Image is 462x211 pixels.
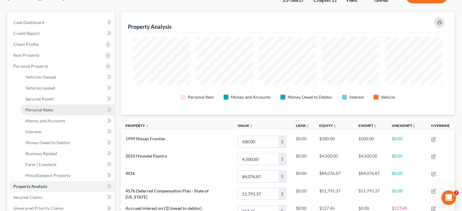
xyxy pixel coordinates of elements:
td: $0.00 [291,168,314,185]
a: Case Dashboard [9,17,115,28]
a: Secured Claims [9,192,115,203]
a: Miscellaneous Property [21,170,115,181]
a: Vehicles Owned [21,72,115,83]
input: 0.00 [238,136,279,148]
input: 0.00 [238,188,279,200]
td: $51,791.37 [354,185,387,202]
a: Secured Assets [21,94,115,104]
i: unfold_more [333,124,337,128]
span: Money and Accounts [26,118,65,123]
td: $0.00 [387,185,426,202]
div: Interest [349,94,364,100]
a: Property expand_less [125,123,149,128]
span: Vehicles Owned [26,74,56,80]
td: $500.00 [354,133,387,150]
span: Personal Property [13,63,48,69]
span: Farm / Livestock [26,162,56,167]
a: Liensunfold_more [296,123,310,128]
a: Property Analysis [9,181,115,192]
th: Override [426,120,455,133]
span: Credit Report [13,31,39,36]
div: $ [279,136,286,148]
td: $0.00 [291,185,314,202]
i: unfold_more [412,124,416,128]
span: Client Profile [13,42,39,47]
a: Interests [21,126,115,137]
input: 0.00 [238,171,279,182]
span: Money Owed to Debtor [26,140,70,145]
a: Vehicles Leased [21,83,115,94]
a: Business Related [21,148,115,159]
span: 1999 Nissan Frontier [125,136,166,141]
td: $4,500.00 [354,151,387,168]
i: unfold_more [373,124,377,128]
iframe: Intercom live chat [441,190,456,205]
span: Real Property [13,53,39,58]
td: $0.00 [387,151,426,168]
div: Money and Accounts [231,94,271,100]
span: Case Dashboard [13,20,44,25]
span: Personal Items [26,107,53,112]
input: 0.00 [238,153,279,165]
div: Vehicle [381,94,395,100]
a: Credit Report [9,28,115,39]
span: Vehicles Leased [26,85,55,90]
a: Farm / Livestock [21,159,115,170]
div: Personal Item [188,94,214,100]
td: $84,076.87 [314,168,354,185]
a: Money Owed to Debtor [21,137,115,148]
span: Secured Claims [13,195,43,200]
a: Money and Accounts [21,115,115,126]
td: $0.00 [387,133,426,150]
div: $ [279,171,286,182]
div: Property Analysis [128,23,172,30]
a: Valueunfold_more [238,123,253,128]
a: Personal Items [21,104,115,115]
td: $84,076.87 [354,168,387,185]
a: Exemptunfold_more [358,123,377,128]
span: Interests [26,129,42,134]
td: $0.00 [291,151,314,168]
i: unfold_more [306,124,310,128]
div: $ [279,153,286,165]
span: Unsecured Priority Claims [13,206,63,211]
span: 3 [454,190,459,195]
td: $500.00 [314,133,354,150]
span: Accrued interest on CD (owed to debtor) [125,206,202,211]
td: $4,500.00 [314,151,354,168]
td: $0.00 [387,168,426,185]
span: Business Related [26,151,57,156]
span: 401k [125,171,135,176]
td: $51,791.37 [314,185,354,202]
span: Property Analysis [13,184,47,189]
a: Equityunfold_more [319,123,337,128]
td: $0.00 [291,133,314,150]
div: $ [279,188,286,200]
a: Unexemptunfold_more [392,123,416,128]
span: 457b Deferred Compensation Plan - State of [US_STATE] [125,188,209,199]
span: 2010 Hyundai Elantra [125,153,167,158]
span: Secured Assets [26,96,54,101]
i: expand_less [145,124,149,128]
div: Money Owed to Debtor [288,94,332,100]
i: unfold_more [249,124,253,128]
span: Miscellaneous Property [26,173,70,178]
